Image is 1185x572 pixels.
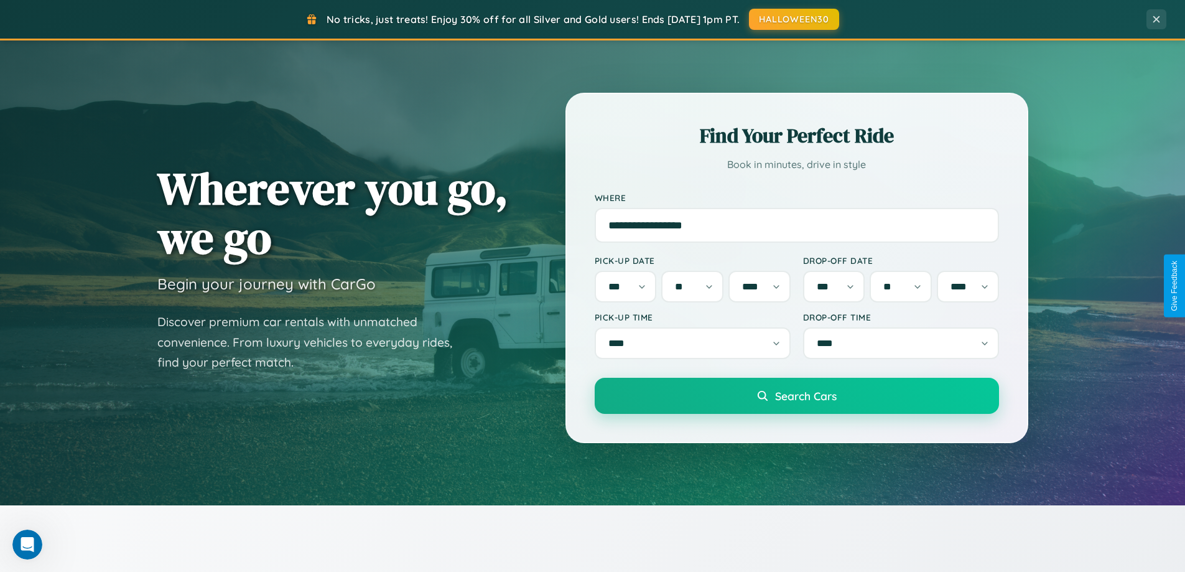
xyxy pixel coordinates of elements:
[12,530,42,560] iframe: Intercom live chat
[803,255,999,266] label: Drop-off Date
[595,312,791,322] label: Pick-up Time
[803,312,999,322] label: Drop-off Time
[595,378,999,414] button: Search Cars
[157,274,376,293] h3: Begin your journey with CarGo
[157,164,508,262] h1: Wherever you go, we go
[1170,261,1179,311] div: Give Feedback
[749,9,839,30] button: HALLOWEEN30
[775,389,837,403] span: Search Cars
[595,156,999,174] p: Book in minutes, drive in style
[595,122,999,149] h2: Find Your Perfect Ride
[595,255,791,266] label: Pick-up Date
[157,312,468,373] p: Discover premium car rentals with unmatched convenience. From luxury vehicles to everyday rides, ...
[327,13,740,26] span: No tricks, just treats! Enjoy 30% off for all Silver and Gold users! Ends [DATE] 1pm PT.
[595,192,999,203] label: Where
